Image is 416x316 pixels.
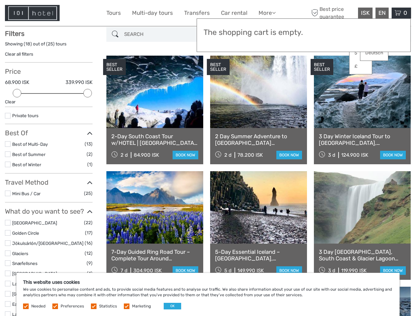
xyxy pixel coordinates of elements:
[215,133,302,146] a: 2 Day Summer Adventure to [GEOGRAPHIC_DATA] [GEOGRAPHIC_DATA], Glacier Hiking, [GEOGRAPHIC_DATA],...
[111,133,198,146] a: 2-Day South Coast Tour w/HOTEL | [GEOGRAPHIC_DATA], [GEOGRAPHIC_DATA], [GEOGRAPHIC_DATA] & Waterf...
[106,8,121,18] a: Tours
[87,259,93,267] span: (9)
[5,51,33,57] a: Clear all filters
[12,251,28,256] a: Glaciers
[360,47,388,59] a: Deutsch
[48,41,53,47] label: 25
[85,140,93,148] span: (13)
[328,268,335,274] span: 3 d
[12,281,38,286] a: Lake Mývatn
[84,219,93,226] span: (22)
[133,268,162,274] div: 304.900 ISK
[5,207,93,215] h3: What do you want to see?
[319,249,406,262] a: 3 Day [GEOGRAPHIC_DATA], South Coast & Glacier Lagoon Small-Group Tour
[311,59,333,75] div: BEST SELLER
[319,133,406,146] a: 3 Day Winter Iceland Tour to [GEOGRAPHIC_DATA], [GEOGRAPHIC_DATA], [GEOGRAPHIC_DATA] and [GEOGRAP...
[341,152,368,158] div: 124.900 ISK
[259,8,276,18] a: More
[349,61,372,72] a: £
[341,268,367,274] div: 119.990 ISK
[12,271,57,276] a: [GEOGRAPHIC_DATA]
[87,270,93,277] span: (4)
[132,303,151,309] label: Marketing
[5,79,29,86] label: 68.900 ISK
[237,152,263,158] div: 78.200 ISK
[224,152,232,158] span: 2 d
[76,10,84,18] button: Open LiveChat chat widget
[103,59,126,75] div: BEST SELLER
[12,162,41,167] a: Best of Winter
[31,303,45,309] label: Needed
[224,268,232,274] span: 5 d
[5,99,93,105] div: Clear
[87,150,93,158] span: (2)
[375,8,389,18] div: EN
[23,279,393,285] h5: This website uses cookies
[85,229,93,237] span: (17)
[5,30,24,38] strong: Filters
[380,266,406,275] a: book now
[122,29,200,40] input: SEARCH
[276,266,302,275] a: book now
[328,152,335,158] span: 3 d
[12,241,83,246] a: Jökulsárlón/[GEOGRAPHIC_DATA]
[12,291,57,297] a: [GEOGRAPHIC_DATA]
[12,113,39,118] a: Private tours
[310,6,356,20] span: Best price guarantee
[5,5,60,21] img: Hotel Information
[12,142,48,147] a: Best of Multi-Day
[66,79,93,86] label: 339.990 ISK
[361,10,370,16] span: ISK
[237,268,264,274] div: 149.990 ISK
[134,152,159,158] div: 84.900 ISK
[121,268,127,274] span: 7 d
[16,273,400,316] div: We use cookies to personalise content and ads, to provide social media features and to analyse ou...
[61,303,84,309] label: Preferences
[121,152,128,158] span: 2 d
[12,191,41,196] a: Mini Bus / Car
[5,178,93,186] h3: Travel Method
[173,266,198,275] a: book now
[12,220,57,225] a: [GEOGRAPHIC_DATA]
[5,67,93,75] h3: Price
[402,10,408,16] span: 0
[111,249,198,262] a: 7-Day Guided Ring Road Tour – Complete Tour Around [GEOGRAPHIC_DATA]
[9,12,74,17] p: We're away right now. Please check back later!
[85,250,93,257] span: (12)
[5,129,93,137] h3: Best Of
[184,8,210,18] a: Transfers
[164,303,181,309] button: OK
[84,190,93,197] span: (25)
[99,303,117,309] label: Statistics
[12,230,39,236] a: Golden Circle
[173,151,198,159] a: book now
[25,41,30,47] label: 18
[207,59,230,75] div: BEST SELLER
[12,302,67,307] a: East [GEOGRAPHIC_DATA]
[12,261,38,266] a: Snæfellsnes
[5,41,93,51] div: Showing ( ) out of ( ) tours
[204,28,404,37] h3: The shopping cart is empty.
[215,249,302,262] a: 5-Day Essential Iceland – [GEOGRAPHIC_DATA], [GEOGRAPHIC_DATA], Optional Ice Cave tour, [GEOGRAPH...
[221,8,247,18] a: Car rental
[85,239,93,247] span: (16)
[87,161,93,168] span: (1)
[380,151,406,159] a: book now
[132,8,173,18] a: Multi-day tours
[276,151,302,159] a: book now
[349,47,372,59] a: $
[12,152,45,157] a: Best of Summer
